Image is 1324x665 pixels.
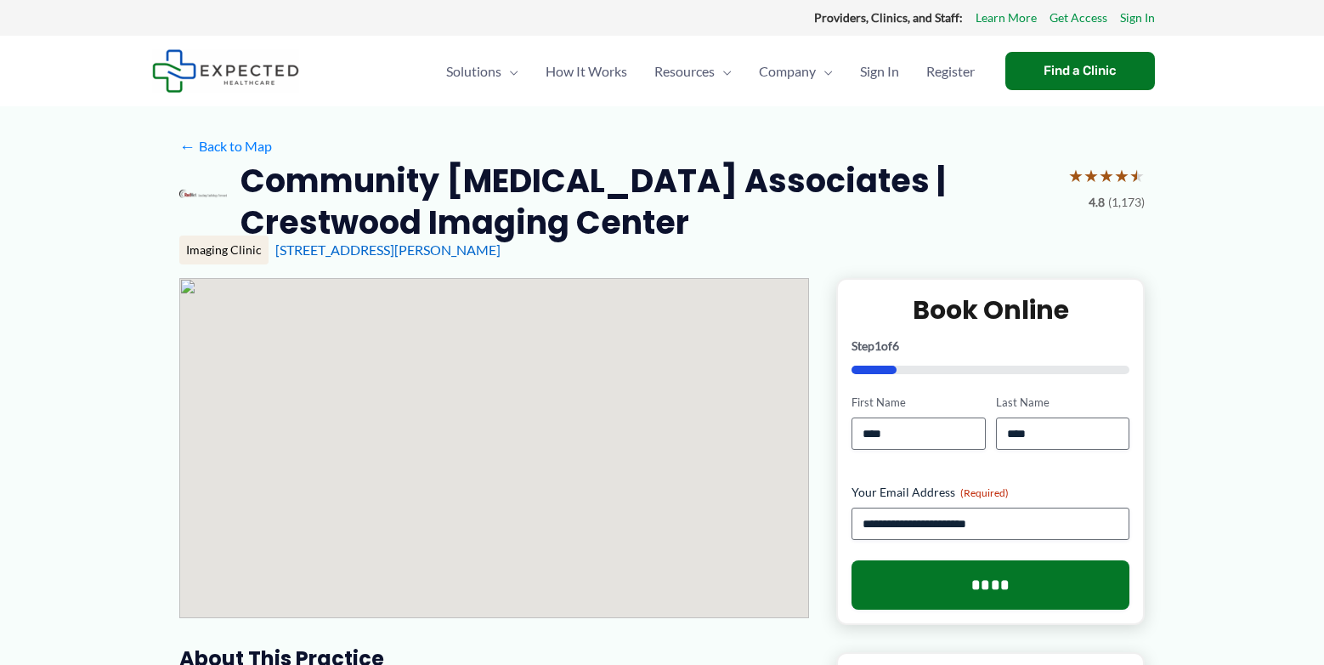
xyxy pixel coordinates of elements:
[852,484,1129,501] label: Your Email Address
[433,42,988,101] nav: Primary Site Navigation
[532,42,641,101] a: How It Works
[1129,160,1145,191] span: ★
[641,42,745,101] a: ResourcesMenu Toggle
[892,338,899,353] span: 6
[996,395,1129,411] label: Last Name
[852,293,1129,327] h2: Book Online
[1005,52,1155,90] a: Find a Clinic
[179,138,195,154] span: ←
[275,242,501,258] a: [STREET_ADDRESS][PERSON_NAME]
[179,236,269,264] div: Imaging Clinic
[852,395,985,411] label: First Name
[874,338,881,353] span: 1
[1068,160,1084,191] span: ★
[1089,191,1105,213] span: 4.8
[240,160,1055,244] h2: Community [MEDICAL_DATA] Associates | Crestwood Imaging Center
[433,42,532,101] a: SolutionsMenu Toggle
[926,42,975,101] span: Register
[546,42,627,101] span: How It Works
[846,42,913,101] a: Sign In
[759,42,816,101] span: Company
[501,42,518,101] span: Menu Toggle
[446,42,501,101] span: Solutions
[715,42,732,101] span: Menu Toggle
[152,49,299,93] img: Expected Healthcare Logo - side, dark font, small
[976,7,1037,29] a: Learn More
[179,134,272,159] a: ←Back to Map
[960,486,1009,499] span: (Required)
[1120,7,1155,29] a: Sign In
[745,42,846,101] a: CompanyMenu Toggle
[852,340,1129,352] p: Step of
[913,42,988,101] a: Register
[1108,191,1145,213] span: (1,173)
[814,10,963,25] strong: Providers, Clinics, and Staff:
[860,42,899,101] span: Sign In
[654,42,715,101] span: Resources
[1114,160,1129,191] span: ★
[816,42,833,101] span: Menu Toggle
[1099,160,1114,191] span: ★
[1084,160,1099,191] span: ★
[1050,7,1107,29] a: Get Access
